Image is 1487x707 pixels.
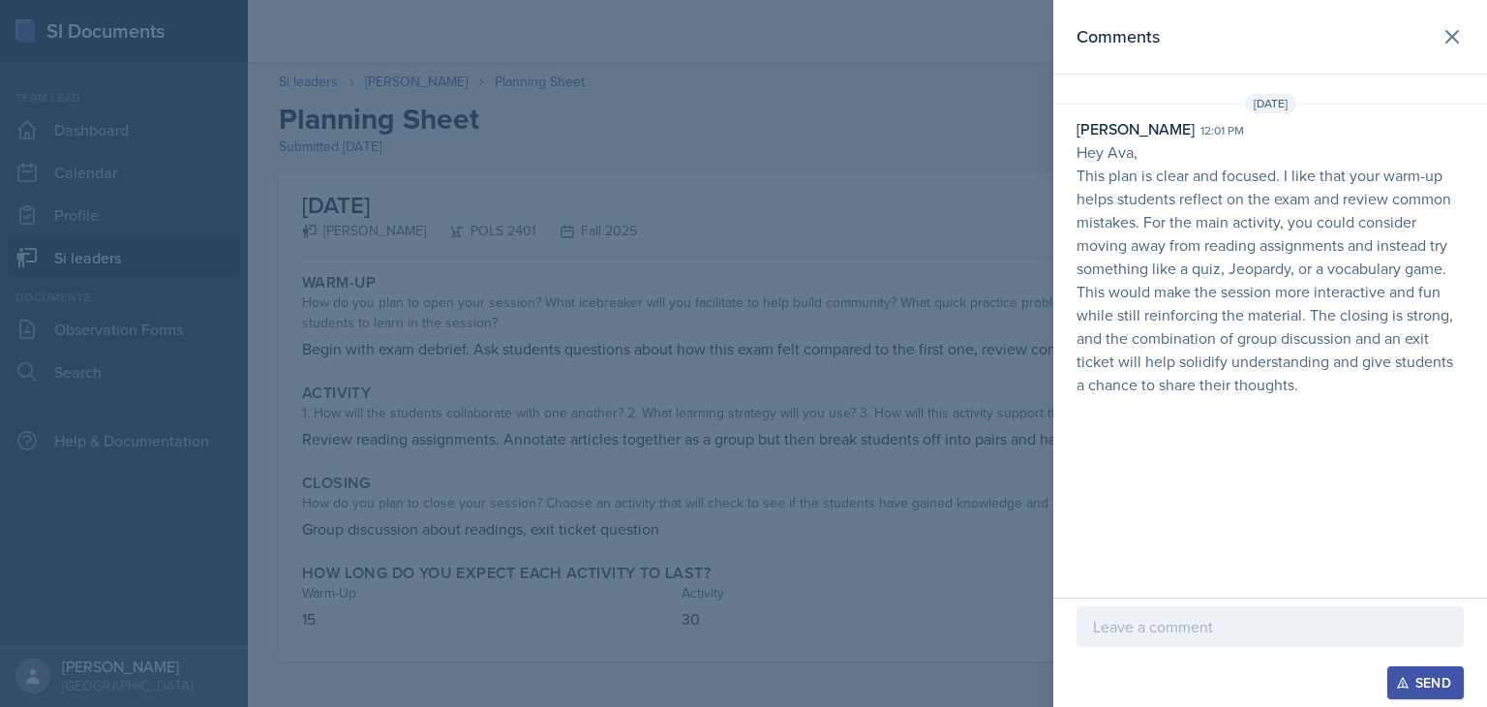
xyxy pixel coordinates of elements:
[1077,23,1160,50] h2: Comments
[1077,164,1464,396] p: This plan is clear and focused. I like that your warm-up helps students reflect on the exam and r...
[1077,117,1195,140] div: [PERSON_NAME]
[1387,666,1464,699] button: Send
[1245,94,1296,113] span: [DATE]
[1400,675,1451,691] div: Send
[1200,122,1244,139] div: 12:01 pm
[1077,140,1464,164] p: Hey Ava,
